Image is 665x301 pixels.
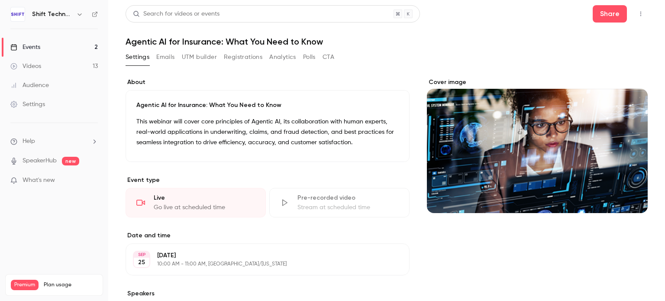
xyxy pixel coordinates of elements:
[593,5,627,23] button: Share
[297,194,399,202] div: Pre-recorded video
[10,62,41,71] div: Videos
[269,50,296,64] button: Analytics
[138,258,145,267] p: 25
[126,78,410,87] label: About
[10,81,49,90] div: Audience
[269,188,410,217] div: Pre-recorded videoStream at scheduled time
[126,176,410,184] p: Event type
[126,188,266,217] div: LiveGo live at scheduled time
[126,231,410,240] label: Date and time
[11,7,25,21] img: Shift Technology
[11,280,39,290] span: Premium
[427,78,648,213] section: Cover image
[10,100,45,109] div: Settings
[23,156,57,165] a: SpeakerHub
[126,36,648,47] h1: Agentic AI for Insurance: What You Need to Know
[154,194,255,202] div: Live
[303,50,316,64] button: Polls
[44,282,97,288] span: Plan usage
[32,10,73,19] h6: Shift Technology
[157,251,364,260] p: [DATE]
[87,177,98,184] iframe: Noticeable Trigger
[126,50,149,64] button: Settings
[182,50,217,64] button: UTM builder
[136,101,399,110] p: Agentic AI for Insurance: What You Need to Know
[156,50,174,64] button: Emails
[10,43,40,52] div: Events
[133,10,220,19] div: Search for videos or events
[427,78,648,87] label: Cover image
[297,203,399,212] div: Stream at scheduled time
[134,252,149,258] div: SEP
[323,50,334,64] button: CTA
[136,117,399,148] p: This webinar will cover core principles of Agentic AI, its collaboration with human experts, real...
[154,203,255,212] div: Go live at scheduled time
[23,137,35,146] span: Help
[23,176,55,185] span: What's new
[62,157,79,165] span: new
[224,50,262,64] button: Registrations
[10,137,98,146] li: help-dropdown-opener
[126,289,410,298] label: Speakers
[157,261,364,268] p: 10:00 AM - 11:00 AM, [GEOGRAPHIC_DATA]/[US_STATE]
